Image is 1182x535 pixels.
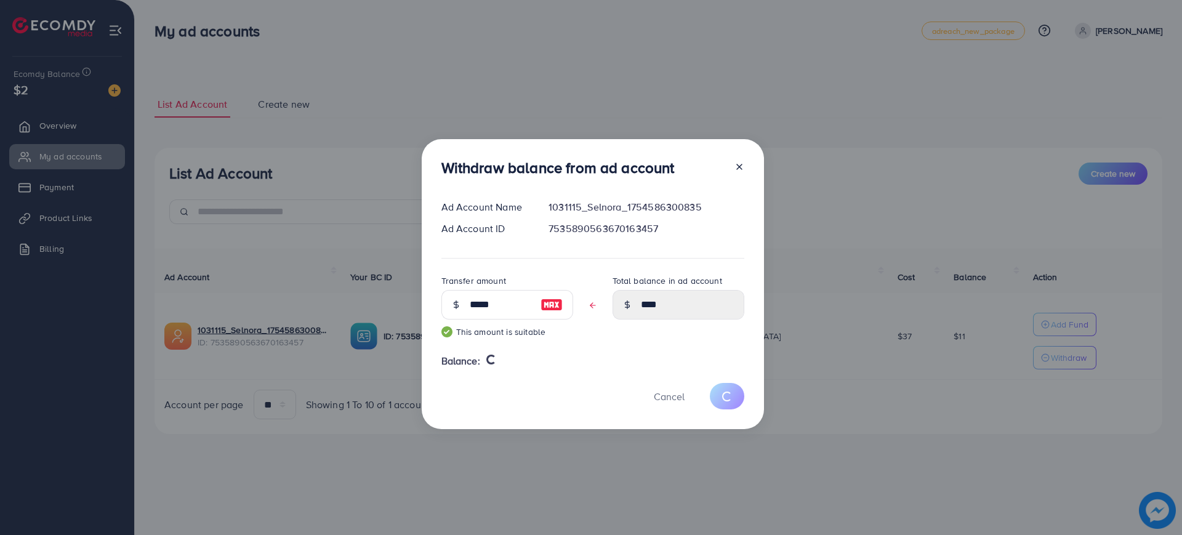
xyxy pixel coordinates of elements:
[432,200,539,214] div: Ad Account Name
[539,222,754,236] div: 7535890563670163457
[539,200,754,214] div: 1031115_Selnora_1754586300835
[441,326,452,337] img: guide
[638,383,700,409] button: Cancel
[441,159,675,177] h3: Withdraw balance from ad account
[441,326,573,338] small: This amount is suitable
[613,275,722,287] label: Total balance in ad account
[441,354,480,368] span: Balance:
[654,390,685,403] span: Cancel
[441,275,506,287] label: Transfer amount
[541,297,563,312] img: image
[432,222,539,236] div: Ad Account ID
